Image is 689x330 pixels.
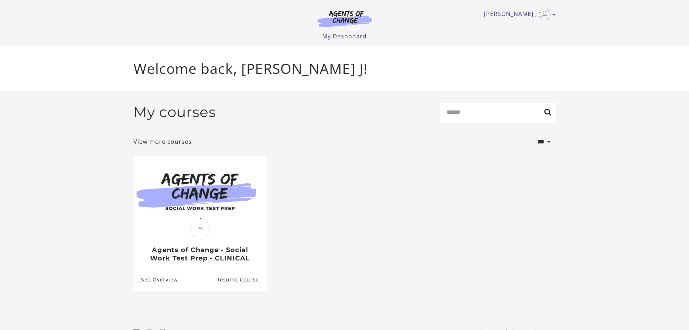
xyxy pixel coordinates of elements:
span: 1% [190,219,210,238]
h2: My courses [133,104,216,121]
a: Agents of Change - Social Work Test Prep - CLINICAL: Resume Course [216,268,266,292]
img: Agents of Change Logo [310,10,379,27]
p: Welcome back, [PERSON_NAME] J! [133,58,556,79]
a: View more courses [133,137,192,146]
a: My Dashboard [322,32,367,40]
h3: Agents of Change - Social Work Test Prep - CLINICAL [141,246,259,262]
a: Toggle menu [484,9,552,20]
a: Agents of Change - Social Work Test Prep - CLINICAL: See Overview [133,268,178,292]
